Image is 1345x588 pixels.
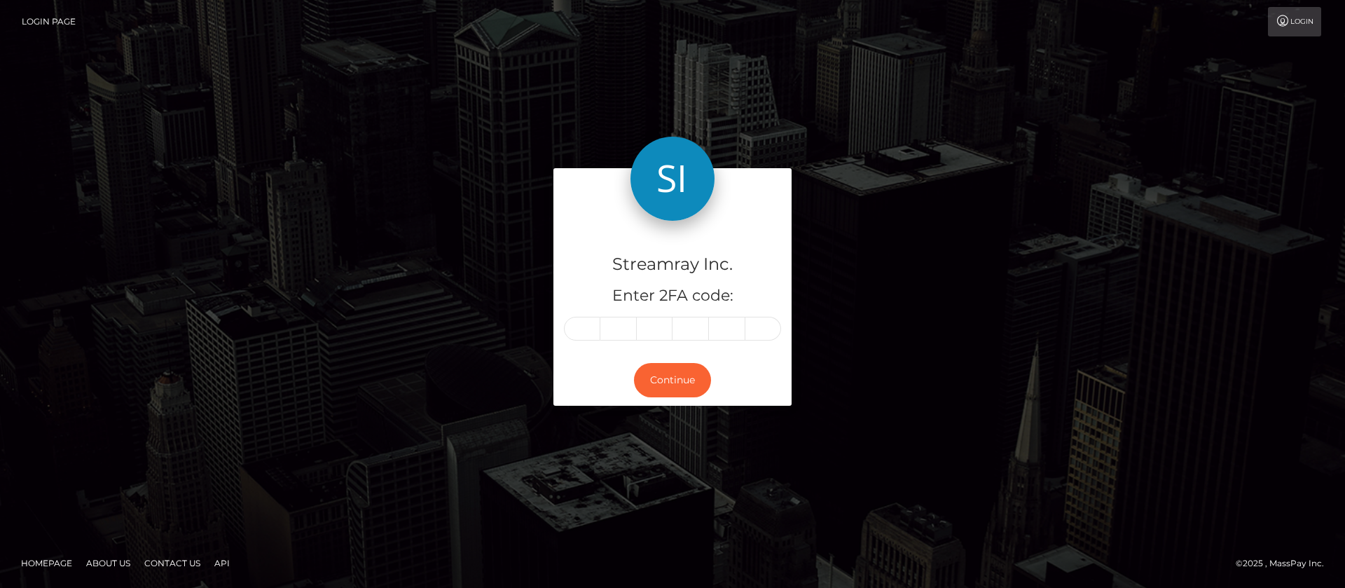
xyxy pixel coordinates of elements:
a: Contact Us [139,552,206,574]
img: Streamray Inc. [630,137,715,221]
h4: Streamray Inc. [564,252,781,277]
button: Continue [634,363,711,397]
div: © 2025 , MassPay Inc. [1236,556,1334,571]
a: Login [1268,7,1321,36]
a: API [209,552,235,574]
h5: Enter 2FA code: [564,285,781,307]
a: Homepage [15,552,78,574]
a: Login Page [22,7,76,36]
a: About Us [81,552,136,574]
